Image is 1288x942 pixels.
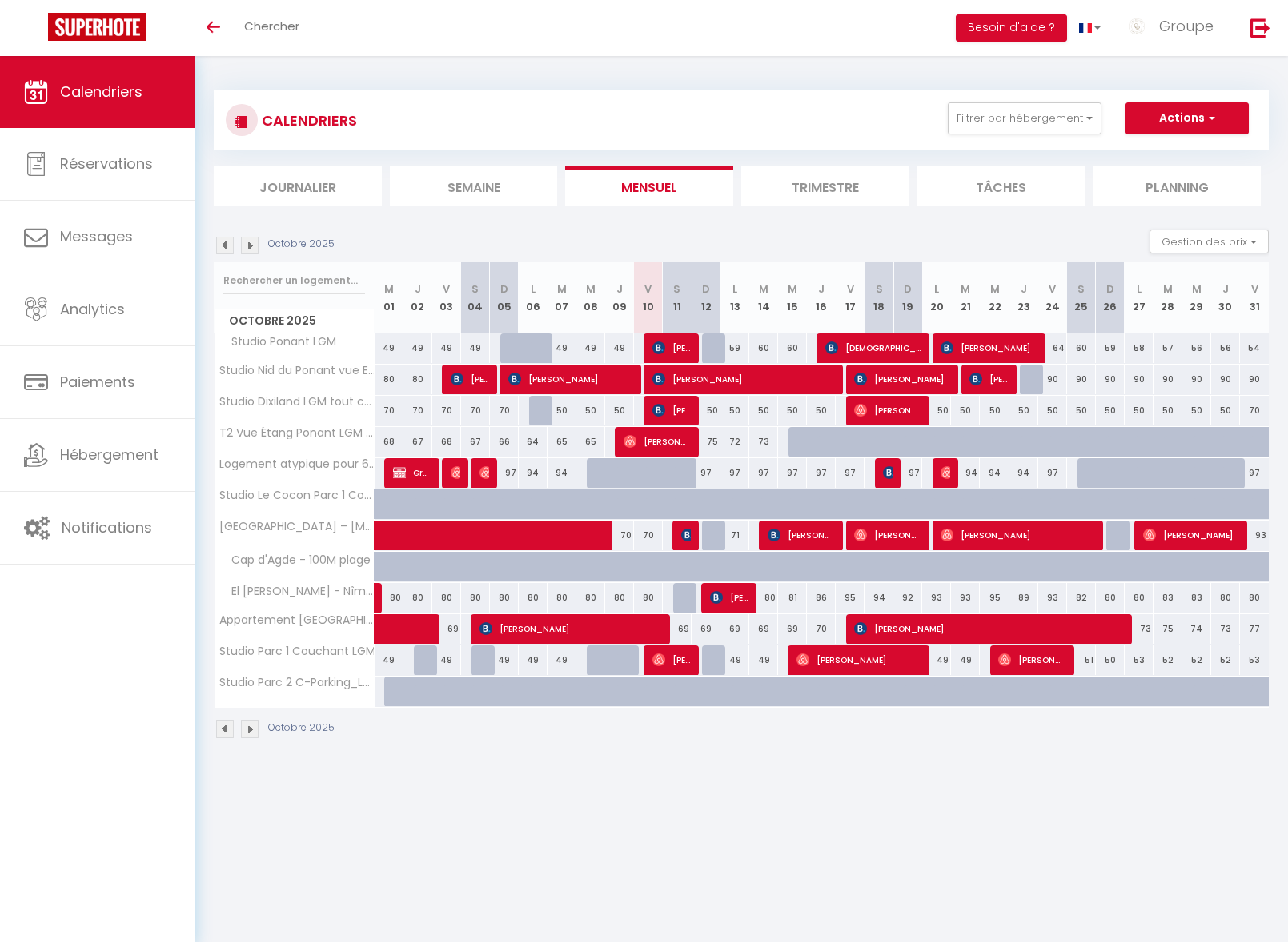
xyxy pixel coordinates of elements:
div: 70 [490,396,519,425]
span: Logement atypique pour 6 p. en rdc et r-1 Écusson [217,458,377,470]
div: 68 [432,427,461,457]
span: [PERSON_NAME] [451,457,460,488]
abbr: M [759,281,768,297]
li: Planning [1093,166,1261,206]
th: 28 [1154,262,1182,333]
span: [PERSON_NAME] [854,613,1123,644]
div: 92 [893,583,922,613]
div: 93 [951,583,980,613]
div: 49 [749,645,778,675]
div: 50 [1211,396,1240,425]
div: 80 [576,583,605,613]
div: 97 [836,458,865,488]
div: 50 [692,396,720,425]
div: 70 [1240,396,1269,425]
p: Octobre 2025 [268,720,335,736]
span: Studio Dixiland LGM tout confort avec terrasse,parking, plage à pied [217,396,377,408]
button: Besoin d'aide ? [956,14,1067,42]
div: 90 [1125,365,1154,394]
div: 70 [375,396,403,425]
th: 21 [951,262,980,333]
div: 71 [720,521,749,550]
div: 73 [749,427,778,457]
th: 07 [548,262,576,333]
abbr: L [531,281,536,297]
span: Studio Le Cocon Parc 1 Couchant 4 pers, mer LGM [217,489,377,501]
button: Gestion des prix [1150,230,1269,253]
div: 80 [1240,583,1269,613]
button: Filtrer par hébergement [948,102,1101,134]
div: 50 [605,396,634,425]
span: [PERSON_NAME] [883,457,893,488]
div: 64 [519,427,548,457]
th: 20 [922,262,951,333]
th: 11 [663,262,692,333]
div: 57 [1154,333,1182,363]
th: 03 [432,262,461,333]
span: [PERSON_NAME] [998,645,1065,675]
div: 68 [375,427,403,457]
div: 49 [432,333,461,363]
div: 49 [375,333,403,363]
abbr: J [818,281,825,297]
span: Calendriers [60,82,142,102]
th: 15 [778,262,807,333]
div: 69 [778,614,807,644]
div: 50 [951,396,980,425]
abbr: M [586,281,596,297]
span: Studio Parc 1 Couchant LGM [217,645,375,657]
div: 49 [375,645,403,675]
abbr: S [471,281,479,297]
span: Paiements [60,372,135,392]
th: 09 [605,262,634,333]
th: 08 [576,262,605,333]
div: 56 [1211,333,1240,363]
div: 80 [1096,583,1125,613]
div: 65 [548,427,576,457]
div: 94 [865,583,893,613]
span: [PERSON_NAME] [652,395,691,425]
abbr: V [443,281,450,297]
div: 83 [1182,583,1211,613]
span: [PERSON_NAME] [796,645,921,675]
span: [PERSON_NAME] [710,582,748,613]
div: 90 [1096,365,1125,394]
div: 49 [403,333,432,363]
th: 05 [490,262,519,333]
div: 66 [490,427,519,457]
div: 90 [1038,365,1067,394]
div: 97 [1240,458,1269,488]
span: [PERSON_NAME] [941,520,1094,550]
span: [PERSON_NAME] [941,457,950,488]
span: [PERSON_NAME] [624,426,691,457]
div: 80 [634,583,663,613]
span: Studio Nid du Ponant vue Etang [217,365,377,377]
span: Chercher [244,18,299,34]
div: 49 [605,333,634,363]
div: 86 [807,583,836,613]
span: [GEOGRAPHIC_DATA] – [MEDICAL_DATA] avec terrasse & parking [217,521,377,533]
th: 19 [893,262,922,333]
span: [PERSON_NAME] [1143,520,1239,550]
span: Notifications [62,517,152,537]
abbr: M [961,281,970,297]
div: 94 [1009,458,1038,488]
div: 82 [1067,583,1096,613]
div: 90 [1154,365,1182,394]
abbr: V [644,281,652,297]
div: 50 [778,396,807,425]
span: [PERSON_NAME] [941,333,1037,363]
div: 50 [548,396,576,425]
abbr: D [702,281,710,297]
span: Groupe [1159,16,1214,36]
span: [PERSON_NAME] [479,457,489,488]
span: [DEMOGRAPHIC_DATA][PERSON_NAME] [825,333,921,363]
div: 50 [807,396,836,425]
div: 49 [548,645,576,675]
th: 31 [1240,262,1269,333]
abbr: M [1163,281,1173,297]
div: 49 [519,645,548,675]
th: 18 [865,262,893,333]
div: 97 [778,458,807,488]
div: 95 [980,583,1009,613]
